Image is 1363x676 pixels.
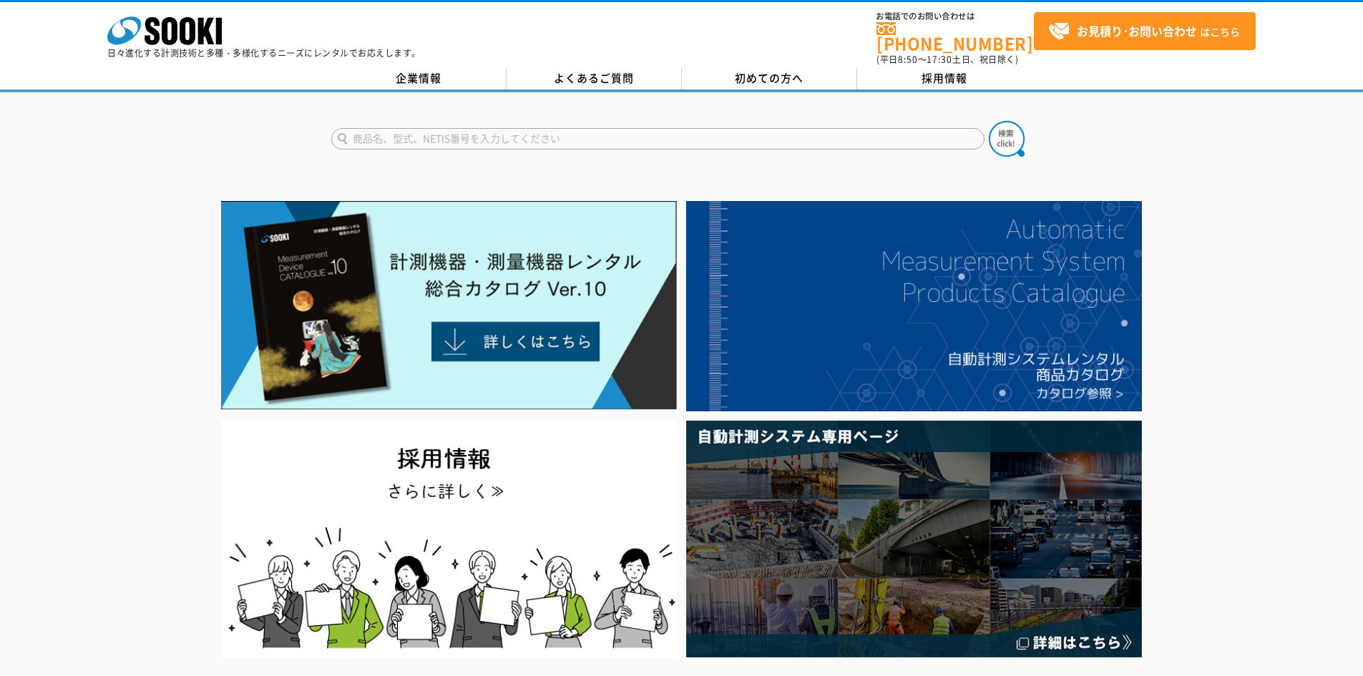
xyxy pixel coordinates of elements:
[507,68,682,89] a: よくあるご質問
[331,68,507,89] a: 企業情報
[989,121,1025,157] img: btn_search.png
[876,53,1018,66] span: (平日 ～ 土日、祝日除く)
[107,49,421,57] p: 日々進化する計測技術と多種・多様化するニーズにレンタルでお応えします。
[1034,12,1256,50] a: お見積り･お問い合わせはこちら
[927,53,952,66] span: 17:30
[1048,21,1240,42] span: はこちら
[857,68,1032,89] a: 採用情報
[221,421,677,657] img: SOOKI recruit
[682,68,857,89] a: 初めての方へ
[876,12,1034,21] span: お電話でのお問い合わせは
[735,70,803,86] span: 初めての方へ
[686,421,1142,657] img: 自動計測システム専用ページ
[221,201,677,410] img: Catalog Ver10
[331,128,985,150] input: 商品名、型式、NETIS番号を入力してください
[898,53,918,66] span: 8:50
[1077,22,1197,39] strong: お見積り･お問い合わせ
[686,201,1142,411] img: 自動計測システムカタログ
[876,22,1034,52] a: [PHONE_NUMBER]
